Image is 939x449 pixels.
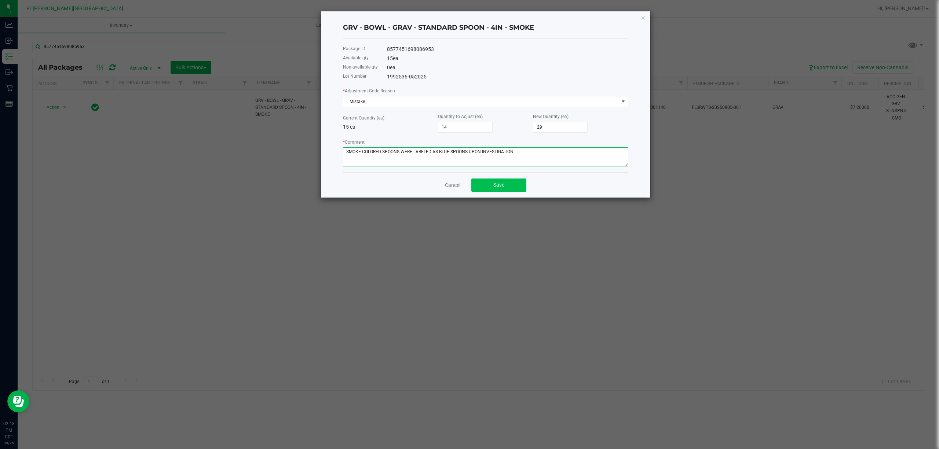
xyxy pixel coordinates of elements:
[445,181,460,189] a: Cancel
[390,65,395,70] span: ea
[471,179,526,192] button: Save
[387,73,628,81] div: 1992536-052025
[343,88,395,94] label: Adjustment Code Reason
[343,64,378,70] label: Non-available qty
[533,122,587,132] input: 0
[438,122,492,132] input: 0
[493,182,504,188] span: Save
[343,55,369,61] label: Available qty
[343,123,438,131] p: 15 ea
[343,73,366,80] label: Lot Number
[343,23,628,33] h4: GRV - BOWL - GRAV - STANDARD SPOON - 4IN - SMOKE
[343,115,384,121] label: Current Quantity (ea)
[7,390,29,412] iframe: Resource center
[343,96,619,107] span: Mistake
[533,113,569,120] label: New Quantity (ea)
[387,55,628,62] div: 15
[393,55,398,61] span: ea
[343,139,365,146] label: Comment
[438,113,483,120] label: Quantity to Adjust (ea)
[387,64,628,71] div: 0
[343,45,365,52] label: Package ID
[387,45,628,53] div: 8577451698086953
